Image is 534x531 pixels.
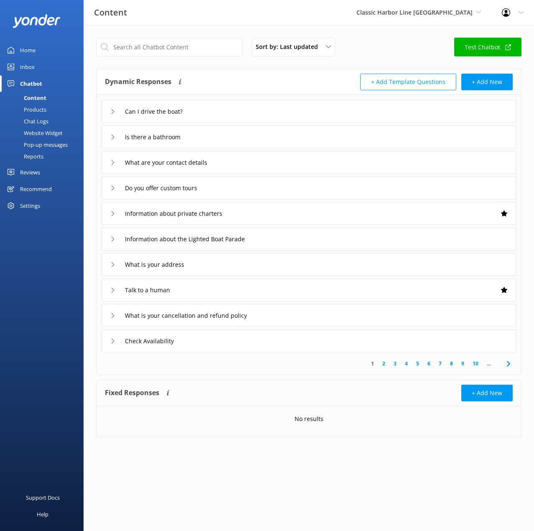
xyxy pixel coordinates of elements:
[389,360,401,368] a: 3
[401,360,412,368] a: 4
[20,42,36,59] div: Home
[5,127,63,139] div: Website Widget
[5,115,48,127] div: Chat Logs
[20,75,42,92] div: Chatbot
[94,6,127,19] h3: Content
[360,74,456,90] button: + Add Template Questions
[37,506,48,523] div: Help
[461,385,513,401] button: + Add New
[378,360,389,368] a: 2
[5,104,84,115] a: Products
[256,42,323,51] span: Sort by: Last updated
[105,385,159,401] h4: Fixed Responses
[5,115,84,127] a: Chat Logs
[5,104,46,115] div: Products
[5,139,84,151] a: Pop-up messages
[367,360,378,368] a: 1
[295,414,323,424] p: No results
[20,197,40,214] div: Settings
[5,151,43,162] div: Reports
[356,8,473,16] span: Classic Harbor Line [GEOGRAPHIC_DATA]
[446,360,457,368] a: 8
[435,360,446,368] a: 7
[457,360,468,368] a: 9
[96,38,242,56] input: Search all Chatbot Content
[105,74,171,90] h4: Dynamic Responses
[454,38,521,56] a: Test Chatbot
[5,92,84,104] a: Content
[5,151,84,162] a: Reports
[412,360,423,368] a: 5
[26,489,60,506] div: Support Docs
[5,92,46,104] div: Content
[13,14,61,28] img: yonder-white-logo.png
[483,360,495,368] span: ...
[461,74,513,90] button: + Add New
[5,127,84,139] a: Website Widget
[5,139,68,151] div: Pop-up messages
[20,164,40,181] div: Reviews
[20,181,52,197] div: Recommend
[468,360,483,368] a: 10
[20,59,35,75] div: Inbox
[423,360,435,368] a: 6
